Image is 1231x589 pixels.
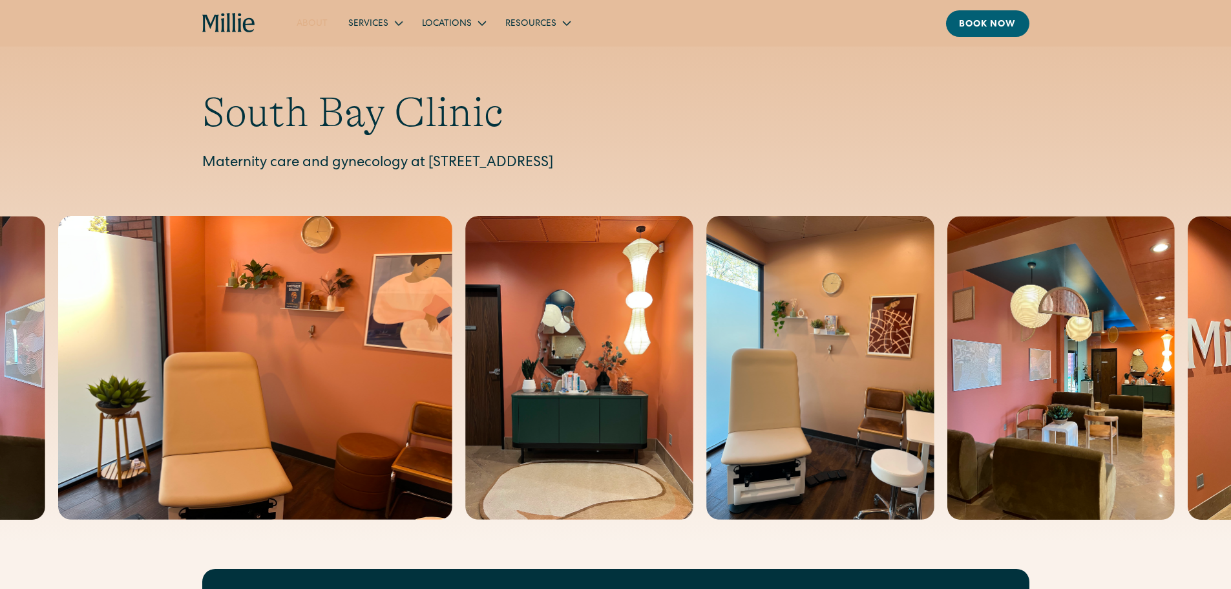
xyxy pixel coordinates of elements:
a: About [286,12,338,34]
div: Book now [959,18,1016,32]
a: home [202,13,256,34]
div: Services [348,17,388,31]
div: Resources [505,17,556,31]
h1: South Bay Clinic [202,88,1029,138]
div: Resources [495,12,580,34]
p: Maternity care and gynecology at [STREET_ADDRESS] [202,153,1029,175]
div: Locations [422,17,472,31]
a: Book now [946,10,1029,37]
div: Services [338,12,412,34]
div: Locations [412,12,495,34]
